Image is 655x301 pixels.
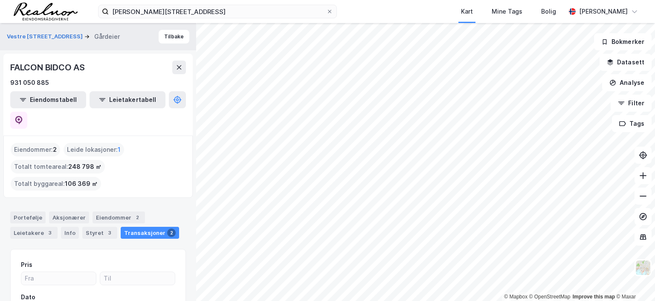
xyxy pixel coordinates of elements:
[612,260,655,301] div: Kontrollprogram for chat
[573,294,615,300] a: Improve this map
[82,227,117,239] div: Styret
[121,227,179,239] div: Transaksjoner
[529,294,571,300] a: OpenStreetMap
[611,95,652,112] button: Filter
[105,229,114,237] div: 3
[49,211,89,223] div: Aksjonærer
[167,229,176,237] div: 2
[61,227,79,239] div: Info
[594,33,652,50] button: Bokmerker
[118,145,121,155] span: 1
[46,229,54,237] div: 3
[21,272,96,285] input: Fra
[93,211,145,223] div: Eiendommer
[541,6,556,17] div: Bolig
[10,91,86,108] button: Eiendomstabell
[68,162,101,172] span: 248 798 ㎡
[109,5,326,18] input: Søk på adresse, matrikkel, gårdeiere, leietakere eller personer
[492,6,522,17] div: Mine Tags
[600,54,652,71] button: Datasett
[602,74,652,91] button: Analyse
[461,6,473,17] div: Kart
[133,213,142,222] div: 2
[10,78,49,88] div: 931 050 885
[10,227,58,239] div: Leietakere
[635,260,651,276] img: Z
[159,30,189,43] button: Tilbake
[100,272,175,285] input: Til
[90,91,165,108] button: Leietakertabell
[21,260,32,270] div: Pris
[612,115,652,132] button: Tags
[7,32,84,41] button: Vestre [STREET_ADDRESS]
[14,3,78,20] img: realnor-logo.934646d98de889bb5806.png
[579,6,628,17] div: [PERSON_NAME]
[53,145,57,155] span: 2
[612,260,655,301] iframe: Chat Widget
[64,143,124,156] div: Leide lokasjoner :
[11,143,60,156] div: Eiendommer :
[504,294,527,300] a: Mapbox
[94,32,120,42] div: Gårdeier
[65,179,98,189] span: 106 369 ㎡
[11,160,105,174] div: Totalt tomteareal :
[11,177,101,191] div: Totalt byggareal :
[10,211,46,223] div: Portefølje
[10,61,87,74] div: FALCON BIDCO AS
